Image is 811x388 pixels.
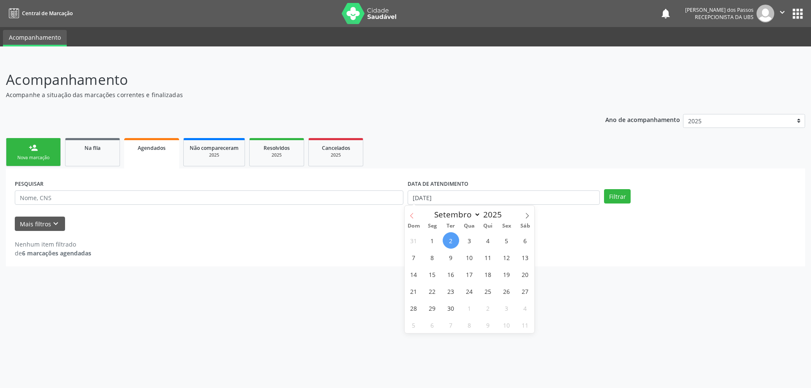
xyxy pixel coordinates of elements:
span: Outubro 1, 2025 [461,300,478,316]
span: Setembro 17, 2025 [461,266,478,282]
span: Setembro 15, 2025 [424,266,441,282]
span: Cancelados [322,144,350,152]
span: Qua [460,223,479,229]
span: Ter [441,223,460,229]
a: Acompanhamento [3,30,67,46]
span: Setembro 14, 2025 [405,266,422,282]
span: Setembro 3, 2025 [461,232,478,249]
span: Outubro 4, 2025 [517,300,533,316]
div: [PERSON_NAME] dos Passos [685,6,754,14]
span: Seg [423,223,441,229]
label: DATA DE ATENDIMENTO [408,177,468,190]
input: Nome, CNS [15,190,403,205]
span: Setembro 1, 2025 [424,232,441,249]
input: Year [481,209,509,220]
span: Agosto 31, 2025 [405,232,422,249]
span: Setembro 29, 2025 [424,300,441,316]
span: Outubro 6, 2025 [424,317,441,333]
span: Setembro 16, 2025 [443,266,459,282]
span: Setembro 21, 2025 [405,283,422,299]
span: Setembro 24, 2025 [461,283,478,299]
span: Outubro 5, 2025 [405,317,422,333]
div: Nova marcação [12,155,54,161]
span: Recepcionista da UBS [695,14,754,21]
a: Central de Marcação [6,6,73,20]
img: img [757,5,774,22]
div: 2025 [315,152,357,158]
span: Setembro 4, 2025 [480,232,496,249]
select: Month [430,209,481,220]
span: Setembro 13, 2025 [517,249,533,266]
i: keyboard_arrow_down [51,219,60,228]
label: PESQUISAR [15,177,44,190]
i:  [778,8,787,17]
span: Outubro 10, 2025 [498,317,515,333]
button: apps [790,6,805,21]
span: Setembro 26, 2025 [498,283,515,299]
div: 2025 [190,152,239,158]
p: Acompanhamento [6,69,565,90]
span: Setembro 28, 2025 [405,300,422,316]
span: Agendados [138,144,166,152]
button: Filtrar [604,189,631,203]
button: notifications [660,8,672,19]
span: Dom [405,223,423,229]
span: Outubro 2, 2025 [480,300,496,316]
span: Central de Marcação [22,10,73,17]
div: Nenhum item filtrado [15,240,91,249]
div: person_add [29,143,38,152]
span: Setembro 2, 2025 [443,232,459,249]
span: Qui [479,223,497,229]
strong: 6 marcações agendadas [22,249,91,257]
span: Setembro 20, 2025 [517,266,533,282]
span: Setembro 30, 2025 [443,300,459,316]
button: Mais filtroskeyboard_arrow_down [15,217,65,231]
span: Setembro 6, 2025 [517,232,533,249]
span: Sáb [516,223,534,229]
input: Selecione um intervalo [408,190,600,205]
span: Setembro 18, 2025 [480,266,496,282]
span: Setembro 23, 2025 [443,283,459,299]
p: Acompanhe a situação das marcações correntes e finalizadas [6,90,565,99]
span: Setembro 11, 2025 [480,249,496,266]
span: Na fila [84,144,101,152]
span: Outubro 3, 2025 [498,300,515,316]
span: Setembro 27, 2025 [517,283,533,299]
span: Setembro 12, 2025 [498,249,515,266]
span: Outubro 7, 2025 [443,317,459,333]
span: Outubro 9, 2025 [480,317,496,333]
p: Ano de acompanhamento [605,114,680,125]
span: Setembro 5, 2025 [498,232,515,249]
span: Setembro 25, 2025 [480,283,496,299]
span: Setembro 10, 2025 [461,249,478,266]
span: Setembro 7, 2025 [405,249,422,266]
div: de [15,249,91,258]
span: Sex [497,223,516,229]
button:  [774,5,790,22]
span: Não compareceram [190,144,239,152]
span: Setembro 19, 2025 [498,266,515,282]
span: Setembro 9, 2025 [443,249,459,266]
div: 2025 [256,152,298,158]
span: Setembro 8, 2025 [424,249,441,266]
span: Outubro 11, 2025 [517,317,533,333]
span: Outubro 8, 2025 [461,317,478,333]
span: Resolvidos [264,144,290,152]
span: Setembro 22, 2025 [424,283,441,299]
